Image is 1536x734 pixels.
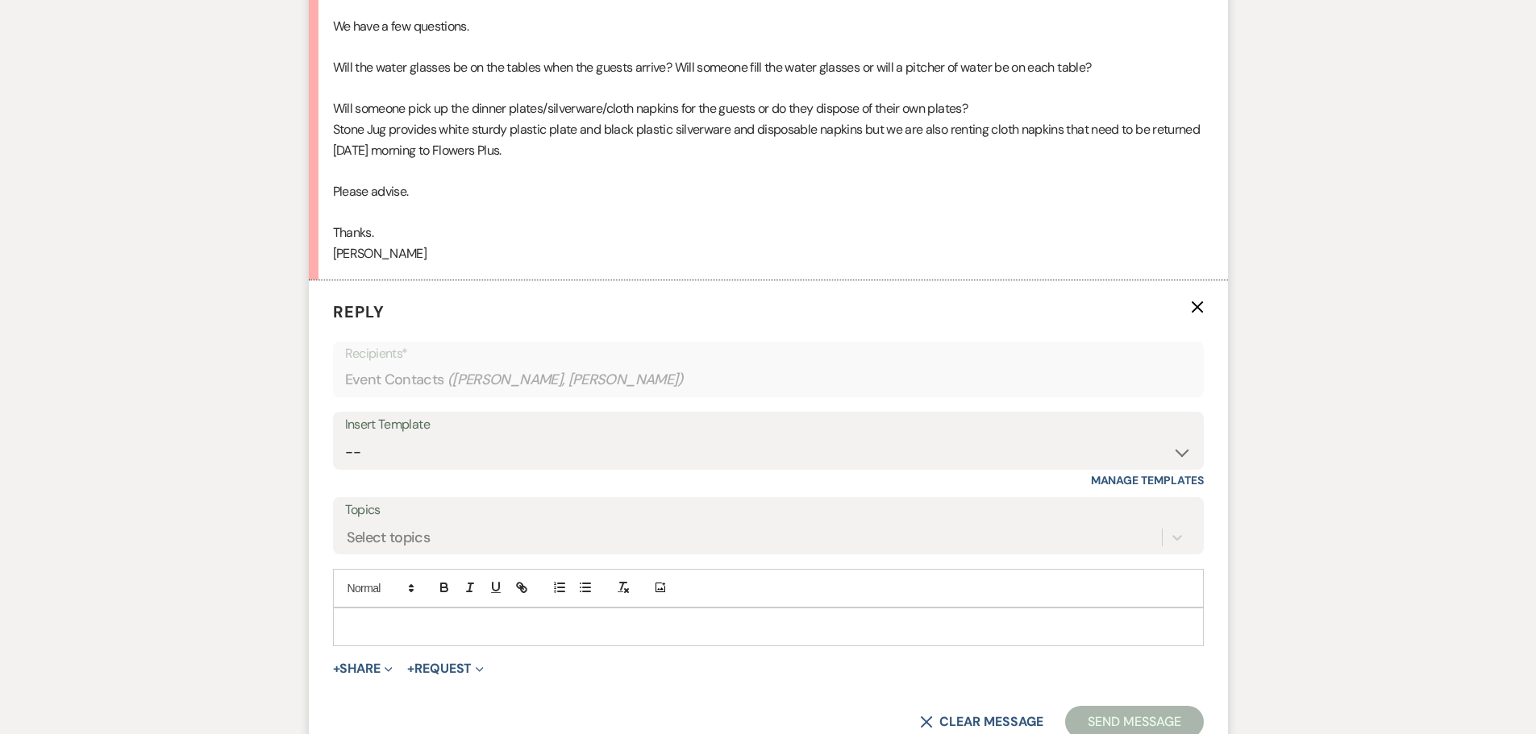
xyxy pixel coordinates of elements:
[333,662,340,675] span: +
[447,369,685,391] span: ( [PERSON_NAME], [PERSON_NAME] )
[1091,473,1204,487] a: Manage Templates
[333,301,385,322] span: Reply
[333,662,393,675] button: Share
[347,526,431,548] div: Select topics
[407,662,484,675] button: Request
[345,364,1192,396] div: Event Contacts
[345,499,1192,522] label: Topics
[345,413,1192,437] div: Insert Template
[920,715,1043,728] button: Clear message
[407,662,414,675] span: +
[345,343,1192,364] p: Recipients*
